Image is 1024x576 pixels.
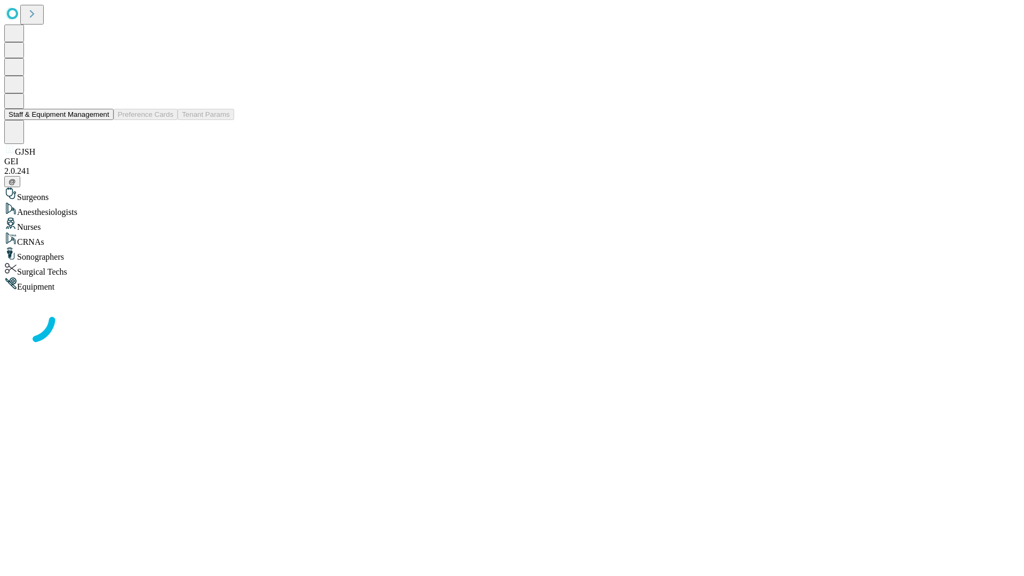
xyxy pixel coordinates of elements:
[4,247,1020,262] div: Sonographers
[4,277,1020,292] div: Equipment
[178,109,234,120] button: Tenant Params
[114,109,178,120] button: Preference Cards
[4,262,1020,277] div: Surgical Techs
[15,147,35,156] span: GJSH
[4,157,1020,166] div: GEI
[4,109,114,120] button: Staff & Equipment Management
[4,176,20,187] button: @
[4,232,1020,247] div: CRNAs
[4,217,1020,232] div: Nurses
[4,202,1020,217] div: Anesthesiologists
[9,178,16,186] span: @
[4,166,1020,176] div: 2.0.241
[4,187,1020,202] div: Surgeons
